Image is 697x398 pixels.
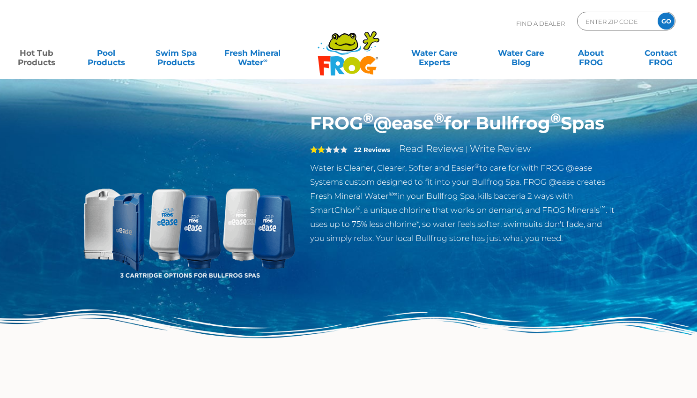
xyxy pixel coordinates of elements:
a: Write Review [470,143,531,154]
a: Read Reviews [399,143,464,154]
p: Find A Dealer [516,12,565,35]
img: Frog Products Logo [312,19,385,76]
sup: ® [550,110,561,126]
a: Water CareBlog [494,44,548,62]
img: bullfrog-product-hero.png [82,113,296,327]
sup: ® [363,110,373,126]
span: 2 [310,146,325,153]
sup: ™ [600,204,606,211]
sup: ® [475,162,479,169]
p: Water is Cleaner, Clearer, Softer and Easier to care for with FROG @ease Systems custom designed ... [310,161,616,245]
a: ContactFROG [633,44,688,62]
sup: ∞ [263,57,267,64]
h1: FROG @ease for Bullfrog Spas [310,113,616,134]
span: | [466,145,468,154]
a: Hot TubProducts [9,44,64,62]
sup: ® [434,110,444,126]
a: Fresh MineralWater∞ [219,44,287,62]
a: PoolProducts [79,44,133,62]
sup: ® [356,204,360,211]
strong: 22 Reviews [354,146,390,153]
input: GO [658,13,675,30]
a: Water CareExperts [390,44,478,62]
sup: ®∞ [389,190,398,197]
a: AboutFROG [564,44,618,62]
a: Swim SpaProducts [149,44,203,62]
